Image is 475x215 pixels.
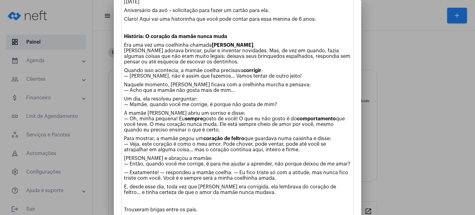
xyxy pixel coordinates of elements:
p: Para mostrar, a mamãe pegou um que guardava numa caixinha e disse: — Veja, este coração é como o ... [124,136,351,153]
strong: História: O coração da mamãe nunca muda [124,34,227,39]
p: Era uma vez uma coelhinha chamada . [PERSON_NAME] adorava brincar, pular e inventar novidades. Ma... [124,42,351,65]
p: Naquele momento, [PERSON_NAME] ficava com a orelhinha murcha e pensava: — Acho que a mamãe não go... [124,82,351,93]
p: Aniversário da avó – solicitação para fazer um cartão para ela. [124,8,351,13]
p: [PERSON_NAME] e abraçou a mamãe: — Então, quando você me corrige, é para me ajudar a aprender, nã... [124,156,351,167]
p: Quando isso acontecia, a mamãe coelha precisava : — [PERSON_NAME], não é assim que fazemos… Vamos... [124,68,351,79]
strong: comportamento [297,116,336,121]
strong: sempre [185,116,203,121]
strong: [PERSON_NAME] [212,43,253,48]
p: Um dia, ela resolveu perguntar: — Mamãe, quando você me corrige, é porque não gosta de mim? [124,96,351,107]
p: E, desde esse dia, toda vez que [PERSON_NAME] era corrigida, ela lembrava do coração de feltro… e... [124,184,351,195]
p: Claro! Aqui vai uma historinha que você pode contar para essa menina de 6 anos: [124,16,351,22]
p: — Exatamente! — respondeu a mamãe coelha. — Eu fico triste só com a atitude, mas nunca fico trist... [124,170,351,181]
p: A mamãe [PERSON_NAME] abriu um sorriso e disse: — Oh, minha pequena! Eu gosto de você! O que eu n... [124,110,351,133]
strong: coração de feltro [203,136,244,141]
p: Trouxeram brigas entre os pais. [124,207,351,213]
strong: corrigir [243,68,261,73]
